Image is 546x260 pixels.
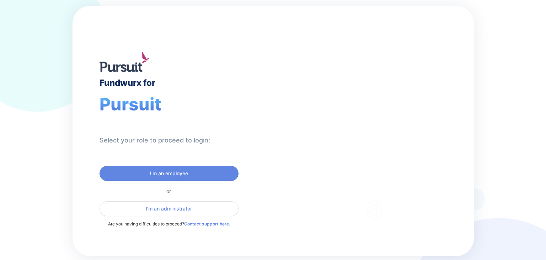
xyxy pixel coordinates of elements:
span: I'm an administrator [146,205,192,212]
div: Thank you for choosing Fundwurx as your partner in driving positive social impact! [314,141,435,161]
p: Are you having difficulties to proceed? [100,220,239,228]
div: Welcome to [314,100,369,107]
div: Select your role to proceed to login: [100,136,210,145]
div: Fundwurx [314,110,395,127]
span: I'm an employee [150,170,188,177]
button: I'm an administrator [100,201,239,216]
img: logo.jpg [100,52,149,72]
a: Contact support here. [184,221,230,227]
div: Fundwurx for [100,78,155,88]
button: I'm an employee [100,166,239,181]
div: or [100,188,239,194]
span: Pursuit [100,94,161,115]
